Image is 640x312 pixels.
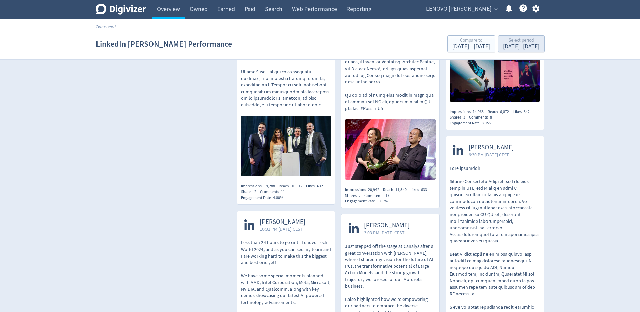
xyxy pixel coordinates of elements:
div: [DATE] - [DATE] [452,44,490,50]
span: 6:30 PM [DATE] CEST [469,151,514,158]
span: 3:03 PM [DATE] CEST [364,229,410,236]
span: 11,540 [395,187,407,192]
span: 8 [490,114,492,120]
button: Compare to[DATE] - [DATE] [447,35,495,52]
div: Shares [450,114,469,120]
span: [PERSON_NAME] [469,144,514,151]
div: Comments [364,193,393,199]
div: Engagement Rate [345,198,391,204]
div: [DATE] - [DATE] [503,44,539,50]
span: 3 [463,114,465,120]
div: Impressions [345,187,383,193]
span: 19,288 [264,183,275,189]
div: Select period [503,38,539,44]
div: Engagement Rate [241,195,287,201]
div: Reach [279,183,306,189]
span: 10,512 [291,183,302,189]
span: 8.05% [482,120,492,126]
span: 10:31 PM [DATE] CEST [260,226,305,232]
span: 17 [385,193,389,198]
div: Shares [345,193,364,199]
span: 2 [254,189,256,194]
div: Shares [241,189,260,195]
span: LENOVO [PERSON_NAME] [426,4,491,15]
h1: LinkedIn [PERSON_NAME] Performance [96,33,232,55]
div: Likes [306,183,327,189]
div: Reach [488,109,513,115]
div: Likes [513,109,533,115]
span: 2 [359,193,361,198]
span: 20,942 [368,187,379,192]
span: [PERSON_NAME] [364,222,410,229]
div: Comments [469,114,496,120]
img: https://media.cf.digivizer.com/images/linkedin-139381074-urn:li:ugcPost:7258389405038460928-d6ab2... [241,116,331,176]
span: 4.80% [273,195,283,200]
span: expand_more [493,6,499,12]
button: Select period[DATE]- [DATE] [498,35,545,52]
span: / [114,24,116,30]
div: Compare to [452,38,490,44]
span: 542 [524,109,530,114]
div: Comments [260,189,289,195]
div: Likes [410,187,431,193]
span: 6,872 [500,109,509,114]
span: 11 [281,189,285,194]
a: Overview [96,24,114,30]
div: Engagement Rate [450,120,496,126]
span: [PERSON_NAME] [260,218,305,226]
div: Impressions [241,183,279,189]
div: Reach [383,187,410,193]
span: 633 [421,187,427,192]
button: LENOVO [PERSON_NAME] [424,4,499,15]
span: 492 [317,183,323,189]
img: https://media.cf.digivizer.com/images/linkedin-139381074-urn:li:ugcPost:7258047029627527168-d1a08... [345,119,436,180]
img: https://media.cf.digivizer.com/images/linkedin-139381074-urn:li:ugcPost:7252071063977648128-01516... [450,41,540,102]
div: Impressions [450,109,488,115]
span: 14,965 [473,109,484,114]
span: 5.65% [377,198,388,204]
